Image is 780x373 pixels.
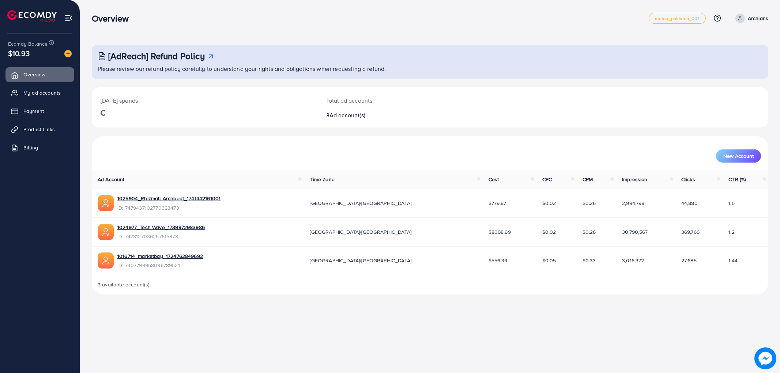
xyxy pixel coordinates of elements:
[542,176,552,183] span: CPC
[655,16,700,21] span: metap_pakistan_001
[716,149,761,163] button: New Account
[98,252,114,269] img: ic-ads-acc.e4c84228.svg
[5,67,74,82] a: Overview
[542,228,556,236] span: $0.02
[489,176,499,183] span: Cost
[583,199,596,207] span: $0.26
[583,176,593,183] span: CPM
[542,257,556,264] span: $0.05
[583,257,596,264] span: $0.33
[728,176,746,183] span: CTR (%)
[64,50,72,57] img: image
[622,228,648,236] span: 30,790,567
[117,262,203,269] span: ID: 7407799958096789521
[5,104,74,118] a: Payment
[8,40,48,47] span: Ecomdy Balance
[98,64,764,73] p: Please review our refund policy carefully to understand your rights and obligations when requesti...
[7,10,57,22] img: logo
[23,144,38,151] span: Billing
[728,228,734,236] span: 1.2
[98,176,125,183] span: Ad Account
[117,195,221,202] a: 1025904_Rhizmall Archbeat_1741442161001
[489,199,506,207] span: $779.87
[98,195,114,211] img: ic-ads-acc.e4c84228.svg
[622,257,644,264] span: 3,016,372
[622,199,644,207] span: 2,994,798
[117,204,221,212] span: ID: 7479437102770323473
[728,257,738,264] span: 1.44
[583,228,596,236] span: $0.26
[98,281,150,288] span: 3 available account(s)
[732,14,768,23] a: Archians
[8,48,30,58] span: $10.93
[5,140,74,155] a: Billing
[489,257,508,264] span: $556.39
[108,51,205,61] h3: [AdReach] Refund Policy
[681,257,697,264] span: 27,685
[310,176,334,183] span: Time Zone
[681,176,695,183] span: Clicks
[64,14,73,22] img: menu
[748,14,768,23] p: Archians
[117,252,203,260] a: 1016714_marketbay_1724762849692
[310,257,411,264] span: [GEOGRAPHIC_DATA]/[GEOGRAPHIC_DATA]
[23,89,61,96] span: My ad accounts
[92,13,135,24] h3: Overview
[326,112,478,119] h2: 3
[98,224,114,240] img: ic-ads-acc.e4c84228.svg
[723,153,754,159] span: New Account
[5,122,74,137] a: Product Links
[117,233,205,240] span: ID: 7473127036257615873
[117,224,205,231] a: 1024977_Tech Wave_1739972983986
[23,107,44,115] span: Payment
[754,347,776,369] img: image
[329,111,365,119] span: Ad account(s)
[310,228,411,236] span: [GEOGRAPHIC_DATA]/[GEOGRAPHIC_DATA]
[681,228,700,236] span: 369,766
[5,85,74,100] a: My ad accounts
[542,199,556,207] span: $0.02
[310,199,411,207] span: [GEOGRAPHIC_DATA]/[GEOGRAPHIC_DATA]
[101,96,309,105] p: [DATE] spends
[23,126,55,133] span: Product Links
[728,199,734,207] span: 1.5
[649,13,706,24] a: metap_pakistan_001
[23,71,45,78] span: Overview
[622,176,648,183] span: Impression
[326,96,478,105] p: Total ad accounts
[681,199,698,207] span: 44,880
[489,228,511,236] span: $8098.99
